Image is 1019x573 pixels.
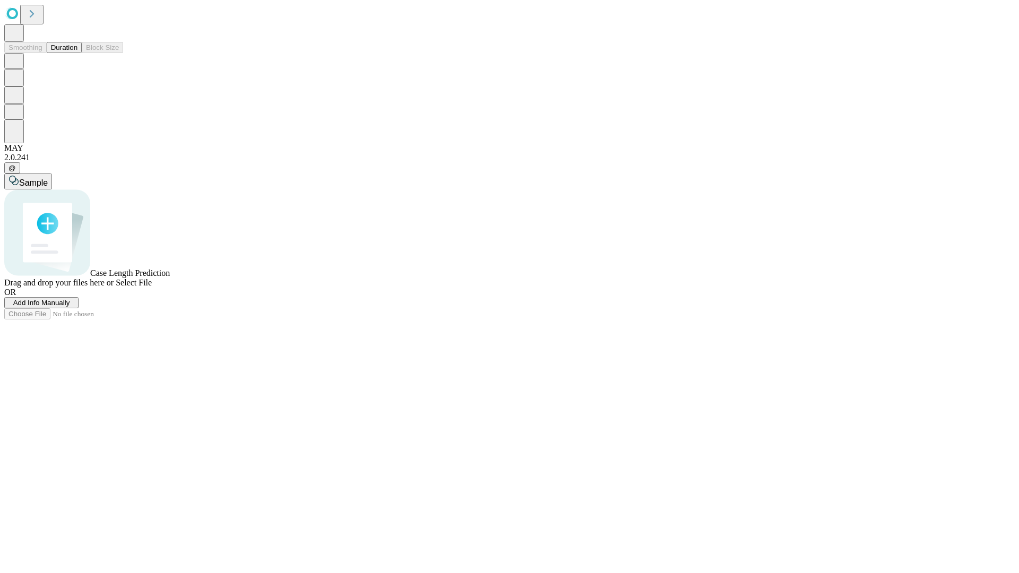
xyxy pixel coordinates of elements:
[4,153,1015,162] div: 2.0.241
[8,164,16,172] span: @
[90,268,170,277] span: Case Length Prediction
[4,162,20,173] button: @
[4,288,16,297] span: OR
[13,299,70,307] span: Add Info Manually
[19,178,48,187] span: Sample
[47,42,82,53] button: Duration
[4,173,52,189] button: Sample
[4,278,114,287] span: Drag and drop your files here or
[4,42,47,53] button: Smoothing
[4,297,79,308] button: Add Info Manually
[82,42,123,53] button: Block Size
[116,278,152,287] span: Select File
[4,143,1015,153] div: MAY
